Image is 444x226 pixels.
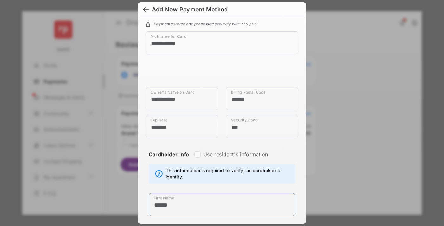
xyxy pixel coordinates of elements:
[149,151,189,169] strong: Cardholder Info
[203,151,268,158] label: Use resident's information
[166,167,292,180] span: This information is required to verify the cardholder's identity.
[146,21,298,26] div: Payments stored and processed securely with TLS / PCI
[152,6,228,13] div: Add New Payment Method
[146,59,298,87] iframe: Credit card field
